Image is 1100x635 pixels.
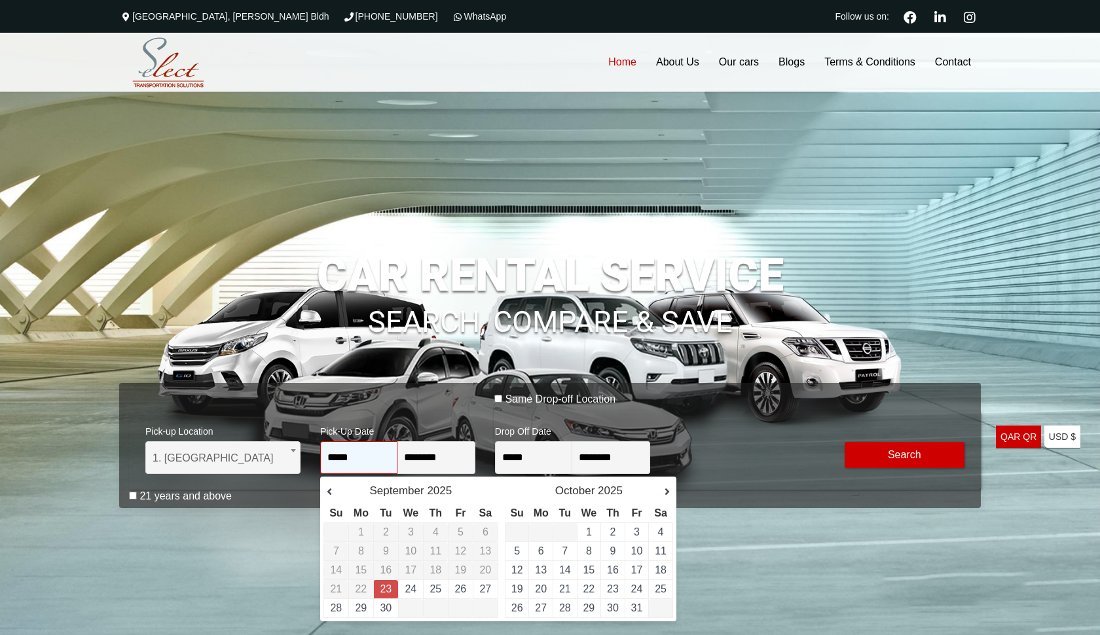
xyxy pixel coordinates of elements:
[405,545,416,556] span: 10
[514,545,520,556] a: 5
[583,564,595,575] a: 15
[430,507,443,518] span: Thursday
[631,564,643,575] a: 17
[610,526,615,537] a: 2
[430,545,441,556] span: 11
[405,583,416,594] a: 24
[355,602,367,613] a: 29
[559,602,571,613] a: 28
[329,507,342,518] span: Sunday
[430,583,441,594] a: 25
[333,545,339,556] span: 7
[559,564,571,575] a: 14
[925,33,981,92] a: Contact
[1044,426,1080,448] a: USD $
[658,526,664,537] a: 4
[405,564,416,575] span: 17
[898,9,922,24] a: Facebook
[928,9,951,24] a: Linkedin
[654,507,667,518] span: Saturday
[383,526,389,537] span: 2
[769,33,815,92] a: Blogs
[354,507,369,518] span: Monday
[458,526,464,537] span: 5
[535,583,547,594] a: 20
[358,526,364,537] span: 1
[958,9,981,24] a: Instagram
[598,484,623,497] span: 2025
[650,486,670,499] a: Next
[320,418,475,441] span: Pick-Up Date
[559,507,571,518] span: Tuesday
[383,545,389,556] span: 9
[610,545,615,556] a: 9
[153,442,293,475] span: 1. Hamad International Airport
[122,35,214,91] img: Select Rent a Car
[145,441,301,474] span: 1. Hamad International Airport
[555,484,595,497] span: October
[511,602,523,613] a: 26
[342,11,438,22] a: [PHONE_NUMBER]
[430,564,441,575] span: 18
[586,545,592,556] a: 8
[403,507,419,518] span: Wednesday
[505,393,615,406] label: Same Drop-off Location
[454,564,466,575] span: 19
[709,33,769,92] a: Our cars
[535,602,547,613] a: 27
[634,526,640,537] a: 3
[607,564,619,575] a: 16
[538,545,544,556] a: 6
[562,545,568,556] a: 7
[581,507,596,518] span: Wednesday
[511,564,523,575] a: 12
[535,564,547,575] a: 13
[380,583,392,594] a: 23
[408,526,414,537] span: 3
[380,564,392,575] span: 16
[139,490,232,503] label: 21 years and above
[598,33,646,92] a: Home
[145,418,301,441] span: Pick-up Location
[330,564,342,575] span: 14
[483,526,488,537] span: 6
[119,287,981,337] h1: SEARCH, COMPARE & SAVE
[119,488,981,504] p: 2 hour Grace Period for Vehicle Drop off
[534,507,549,518] span: Monday
[330,602,342,613] a: 28
[606,507,619,518] span: Thursday
[370,484,424,497] span: September
[631,602,643,613] a: 31
[433,526,439,537] span: 4
[380,507,392,518] span: Tuesday
[355,583,367,594] span: 22
[327,486,346,499] a: Prev
[655,583,667,594] a: 25
[427,484,452,497] span: 2025
[996,426,1041,448] a: QAR QR
[380,602,392,613] a: 30
[479,545,491,556] span: 13
[607,583,619,594] a: 23
[583,602,595,613] a: 29
[815,33,925,92] a: Terms & Conditions
[631,545,643,556] a: 10
[373,580,398,599] td: Return Date
[583,583,595,594] a: 22
[559,583,571,594] a: 21
[119,252,981,298] h1: CAR RENTAL SERVICE
[451,11,507,22] a: WhatsApp
[495,418,650,441] span: Drop Off Date
[355,564,367,575] span: 15
[454,583,466,594] a: 26
[845,442,965,468] button: Modify Search
[607,602,619,613] a: 30
[358,545,364,556] span: 8
[655,545,667,556] a: 11
[330,583,342,594] span: 21
[454,545,466,556] span: 12
[586,526,592,537] a: 1
[479,507,492,518] span: Saturday
[510,507,523,518] span: Sunday
[479,583,491,594] a: 27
